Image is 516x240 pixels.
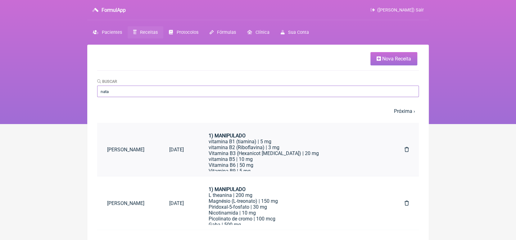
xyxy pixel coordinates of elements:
a: Pacientes [87,26,128,38]
div: Picolinato de cromo | 100 mcg [209,216,380,222]
a: 1) MANIPULADOvitamina B1 (tiamina) | 5 mgvitamina B2 (Riboflavina) | 3 mgVitamina B3 (Hexanicot [... [199,128,390,171]
span: Protocolos [177,30,198,35]
span: Nova Receita [382,56,411,62]
strong: 1) MANIPULADO [209,186,246,192]
a: Receitas [128,26,163,38]
a: 1) MANIPULADOL theanina | 200 mgMagnésio (L-treonato) | 150 mgPiridoxal-5-fosfato | 30 mgNicotina... [199,181,390,225]
div: Vitamina B3 (Hexanicot [MEDICAL_DATA]) | 20 mg [209,150,380,156]
a: Fórmulas [204,26,242,38]
span: ([PERSON_NAME]) Sair [377,7,424,13]
div: vitamina B5 | 10 mg [209,156,380,162]
a: Sua Conta [275,26,315,38]
nav: pager [97,104,419,118]
a: [DATE] [159,142,194,158]
div: Magnésio (L-treonato) | 150 mg [209,198,380,204]
div: Piridoxal-5-fosfato | 30 mg [209,204,380,210]
span: Pacientes [102,30,122,35]
span: Sua Conta [288,30,309,35]
div: Gaba | 500 mg [209,222,380,228]
a: Protocolos [163,26,204,38]
a: [PERSON_NAME] [97,195,159,211]
div: Vitamina B6 | 50 mg [209,162,380,168]
span: Clínica [256,30,269,35]
a: [PERSON_NAME] [97,142,159,158]
span: Fórmulas [217,30,236,35]
input: Paciente ou conteúdo da fórmula [97,86,419,97]
label: Buscar [97,79,117,84]
div: L theanina | 200 mg [209,192,380,198]
a: Próxima › [394,108,415,114]
a: ([PERSON_NAME]) Sair [370,7,424,13]
a: [DATE] [159,195,194,211]
a: Nova Receita [370,52,417,65]
div: vitamina B1 (tiamina) | 5 mg [209,139,380,144]
span: Receitas [140,30,158,35]
strong: 1) MANIPULADO [209,133,246,139]
div: vitamina B2 (Riboflavina) | 3 mg [209,144,380,150]
div: Nicotinamida | 10 mg [209,210,380,216]
h3: FormulApp [102,7,126,13]
div: Vitamina B9 | 5 mg [209,168,380,174]
a: Clínica [242,26,275,38]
